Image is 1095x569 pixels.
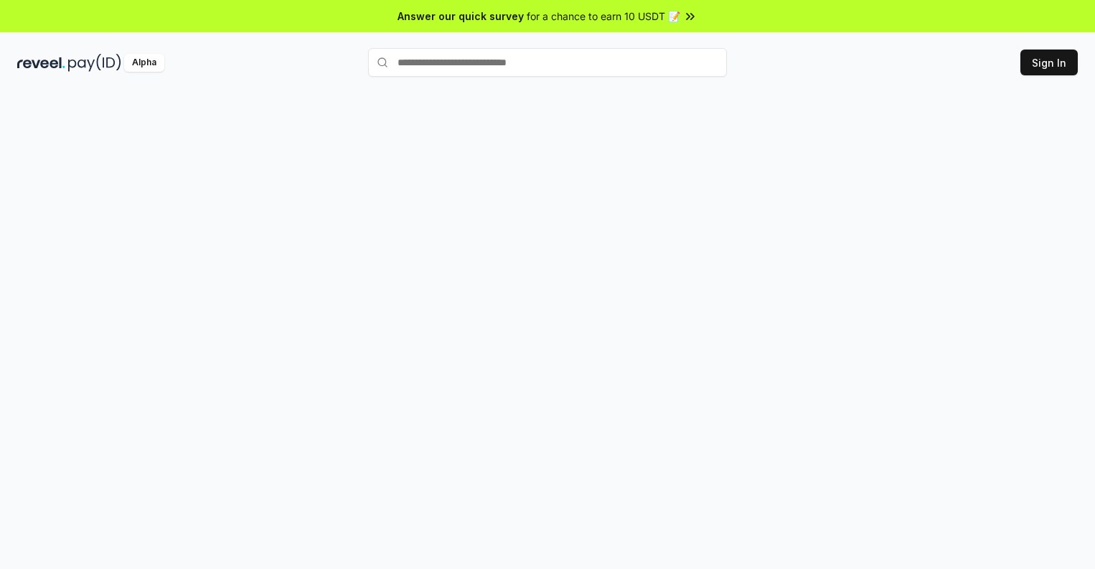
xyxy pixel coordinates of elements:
[1020,50,1078,75] button: Sign In
[398,9,524,24] span: Answer our quick survey
[68,54,121,72] img: pay_id
[17,54,65,72] img: reveel_dark
[124,54,164,72] div: Alpha
[527,9,680,24] span: for a chance to earn 10 USDT 📝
